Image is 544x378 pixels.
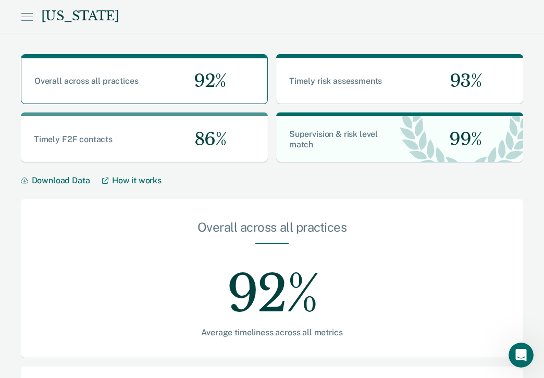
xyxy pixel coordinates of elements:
span: 86% [186,129,227,150]
div: Average timeliness across all metrics [63,327,481,337]
span: Timely risk assessments [289,76,382,86]
span: 99% [441,129,482,150]
button: Download Data [21,175,102,185]
div: [US_STATE] [41,9,119,24]
a: How it works [102,175,162,185]
span: 92% [186,70,226,92]
span: Supervision & risk level match [289,129,378,149]
span: Timely F2F contacts [34,134,113,144]
span: Overall across all practices [34,76,139,86]
span: 93% [441,70,482,92]
iframe: Intercom live chat [509,343,534,368]
div: 92% [63,244,481,327]
div: Overall across all practices [63,220,481,243]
